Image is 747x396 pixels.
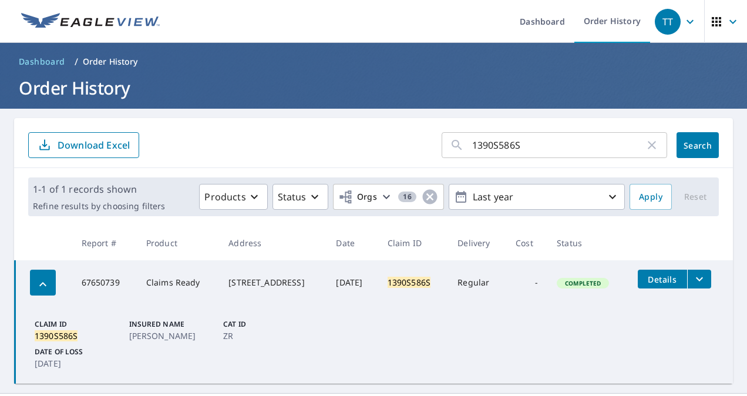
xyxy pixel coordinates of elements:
button: Orgs16 [333,184,444,210]
span: 16 [398,193,416,201]
td: Regular [448,260,506,305]
button: Download Excel [28,132,139,158]
td: - [506,260,547,305]
th: Claim ID [378,226,449,260]
p: Cat ID [223,319,313,330]
td: 67650739 [72,260,137,305]
button: Last year [449,184,625,210]
p: Download Excel [58,139,130,152]
span: Orgs [338,190,378,204]
h1: Order History [14,76,733,100]
span: Dashboard [19,56,65,68]
th: Product [137,226,219,260]
th: Date [327,226,378,260]
nav: breadcrumb [14,52,733,71]
p: Insured Name [129,319,219,330]
a: Dashboard [14,52,70,71]
p: Status [278,190,307,204]
button: Status [272,184,328,210]
p: Last year [468,187,605,207]
p: [DATE] [35,357,124,370]
p: Claim ID [35,319,124,330]
p: 1-1 of 1 records shown [33,182,165,196]
p: Order History [83,56,138,68]
th: Status [547,226,628,260]
th: Cost [506,226,547,260]
span: Details [645,274,680,285]
div: [STREET_ADDRESS] [228,277,317,288]
p: Products [204,190,245,204]
p: Date of Loss [35,347,124,357]
span: Search [686,140,709,151]
p: Refine results by choosing filters [33,201,165,212]
span: Apply [639,190,662,204]
button: Apply [630,184,672,210]
th: Report # [72,226,137,260]
mark: 1390S586S [35,330,78,341]
p: [PERSON_NAME] [129,330,219,342]
td: [DATE] [327,260,378,305]
button: Products [199,184,267,210]
button: Search [677,132,719,158]
input: Address, Report #, Claim ID, etc. [472,129,645,162]
mark: 1390S586S [388,277,430,288]
div: TT [655,9,681,35]
td: Claims Ready [137,260,219,305]
li: / [75,55,78,69]
th: Address [219,226,327,260]
button: filesDropdownBtn-67650739 [687,270,711,288]
p: ZR [223,330,313,342]
button: detailsBtn-67650739 [638,270,687,288]
span: Completed [558,279,608,287]
img: EV Logo [21,13,160,31]
th: Delivery [448,226,506,260]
